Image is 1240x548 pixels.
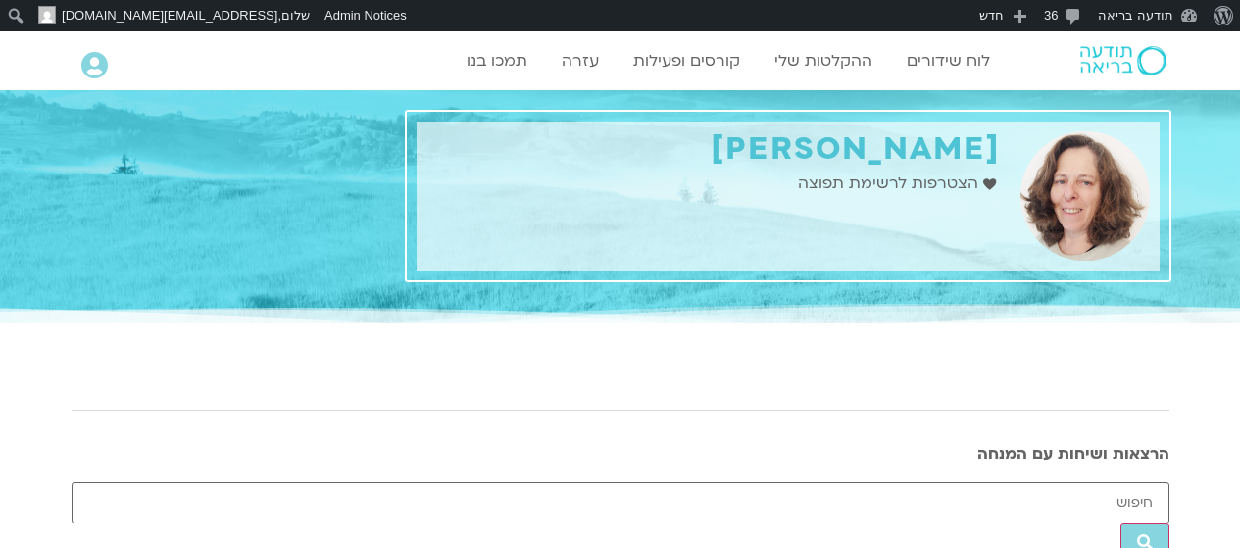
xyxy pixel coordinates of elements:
a: לוח שידורים [897,42,1000,79]
h1: [PERSON_NAME] [426,131,1001,168]
input: חיפוש [72,482,1169,523]
a: עזרה [552,42,609,79]
a: הצטרפות לרשימת תפוצה [798,171,1001,197]
span: הצטרפות לרשימת תפוצה [798,171,983,197]
img: תודעה בריאה [1080,46,1166,75]
a: תמכו בנו [457,42,537,79]
a: קורסים ופעילות [623,42,750,79]
h3: הרצאות ושיחות עם המנחה [72,445,1169,463]
a: ההקלטות שלי [765,42,882,79]
span: [EMAIL_ADDRESS][DOMAIN_NAME] [62,8,277,23]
